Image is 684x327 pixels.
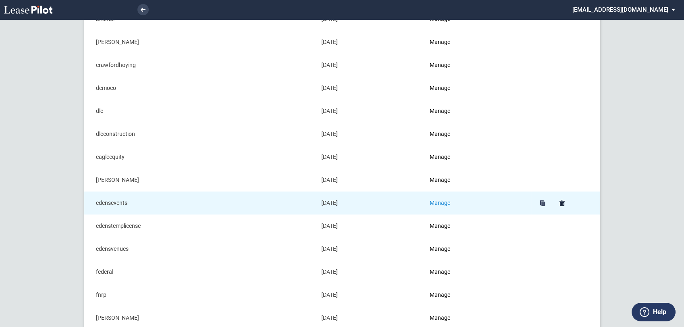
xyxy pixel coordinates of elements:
td: [DATE] [316,54,424,77]
td: [DATE] [316,260,424,283]
td: [DATE] [316,146,424,169]
a: Manage [430,154,450,160]
td: [DATE] [316,100,424,123]
a: Manage [430,85,450,91]
a: Manage [430,223,450,229]
td: [DATE] [316,31,424,54]
td: dlcconstruction [84,123,316,146]
td: eagleequity [84,146,316,169]
a: Manage [430,269,450,275]
a: Manage [430,16,450,22]
a: Manage [430,292,450,298]
td: [DATE] [316,169,424,192]
td: [PERSON_NAME] [84,169,316,192]
a: Manage [430,200,450,206]
td: edenstemplicense [84,215,316,237]
a: Manage [430,177,450,183]
a: Duplicate edensevents [537,198,548,209]
td: crawfordhoying [84,54,316,77]
a: Manage [430,246,450,252]
a: Manage [430,62,450,68]
td: fnrp [84,283,316,306]
a: Manage [430,315,450,321]
td: edensvenues [84,237,316,260]
td: [PERSON_NAME] [84,31,316,54]
td: [DATE] [316,123,424,146]
td: [DATE] [316,237,424,260]
td: [DATE] [316,192,424,215]
td: democo [84,77,316,100]
a: Manage [430,39,450,45]
a: Manage [430,131,450,137]
td: federal [84,260,316,283]
label: Help [653,307,666,317]
a: Delete edensevents [556,198,568,209]
td: dlc [84,100,316,123]
td: [DATE] [316,77,424,100]
td: edensevents [84,192,316,215]
td: [DATE] [316,283,424,306]
button: Help [632,303,676,321]
td: [DATE] [316,215,424,237]
a: Manage [430,108,450,114]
